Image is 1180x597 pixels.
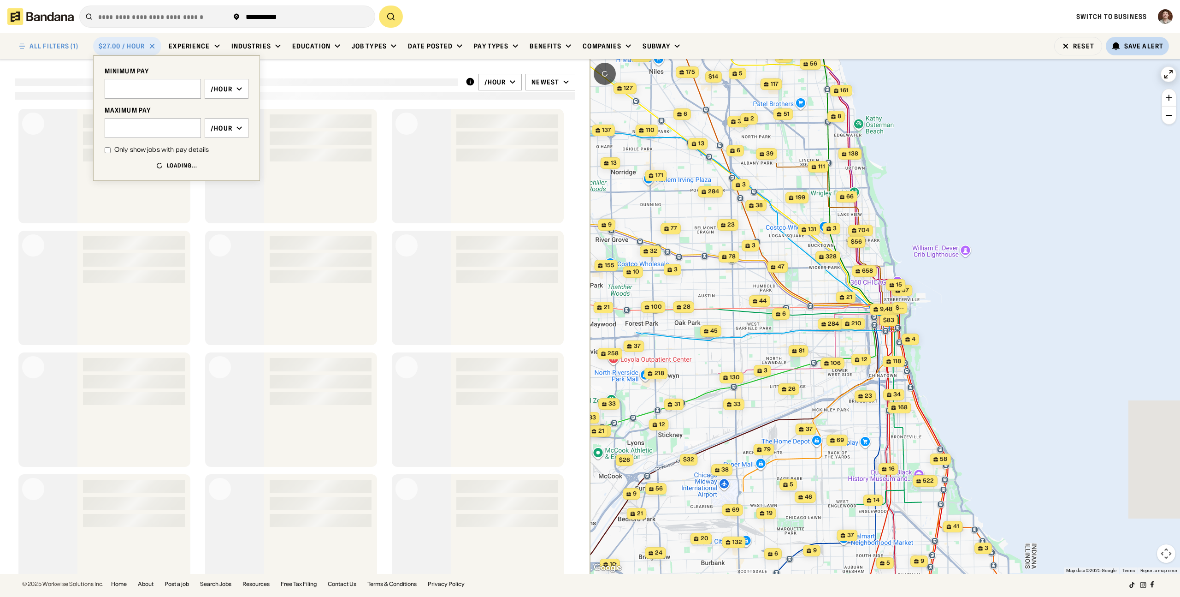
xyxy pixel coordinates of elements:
[428,581,465,587] a: Privacy Policy
[200,581,231,587] a: Search Jobs
[637,510,643,518] span: 21
[750,115,754,123] span: 2
[701,535,708,543] span: 20
[138,581,153,587] a: About
[764,446,771,454] span: 79
[1122,568,1135,573] a: Terms (opens in new tab)
[828,320,839,328] span: 284
[484,78,506,86] div: /hour
[766,150,773,158] span: 39
[655,549,662,557] span: 24
[782,310,786,318] span: 6
[846,293,852,301] span: 21
[598,427,604,435] span: 21
[721,466,729,474] span: 38
[231,42,271,50] div: Industries
[861,356,867,364] span: 12
[896,281,902,289] span: 15
[862,267,873,275] span: 658
[684,110,687,118] span: 6
[1076,12,1147,21] a: Switch to Business
[880,305,897,313] span: 9,480
[920,557,924,565] span: 9
[831,359,841,367] span: 106
[774,550,778,558] span: 6
[732,538,742,546] span: 132
[646,126,655,134] span: 110
[408,42,453,50] div: Date Posted
[708,188,719,196] span: 284
[759,297,767,305] span: 44
[530,42,561,50] div: Benefits
[99,42,145,50] div: $27.00 / hour
[698,140,704,148] span: 13
[883,316,894,323] span: $83
[651,303,662,311] span: 100
[752,242,755,250] span: 3
[683,303,690,311] span: 28
[826,253,837,261] span: 328
[655,172,663,179] span: 171
[813,547,817,555] span: 9
[893,358,901,365] span: 118
[953,523,959,531] span: 41
[165,581,189,587] a: Post a job
[328,581,356,587] a: Contact Us
[211,85,232,93] div: /hour
[833,225,837,233] span: 3
[733,400,741,408] span: 33
[608,350,619,358] span: 258
[923,477,934,485] span: 522
[805,493,812,501] span: 46
[940,455,947,463] span: 58
[755,202,763,209] span: 38
[851,320,861,328] span: 210
[912,335,915,343] span: 4
[624,84,633,92] span: 127
[605,262,614,269] span: 155
[727,221,735,229] span: 23
[367,581,417,587] a: Terms & Conditions
[806,425,813,433] span: 37
[838,113,841,120] span: 8
[111,581,127,587] a: Home
[604,304,610,311] span: 21
[739,70,743,78] span: 5
[764,367,767,375] span: 3
[810,60,817,68] span: 56
[474,42,508,50] div: Pay Types
[732,506,739,514] span: 69
[592,562,623,574] a: Open this area in Google Maps (opens a new window)
[169,42,210,50] div: Experience
[655,370,664,377] span: 218
[7,8,74,25] img: Bandana logotype
[737,147,740,155] span: 6
[643,42,670,50] div: Subway
[893,391,901,399] span: 34
[610,561,616,568] span: 10
[583,42,621,50] div: Companies
[1066,568,1116,573] span: Map data ©2025 Google
[674,266,678,274] span: 3
[729,253,736,261] span: 78
[619,456,630,463] span: $26
[105,147,111,153] input: Only show jobs with pay details
[710,327,718,335] span: 45
[650,247,657,255] span: 32
[837,436,844,444] span: 69
[818,163,825,171] span: 111
[898,404,908,412] span: 168
[211,124,232,132] div: /hour
[608,400,616,408] span: 33
[105,106,248,114] div: MAXIMUM PAY
[292,42,330,50] div: Education
[242,581,270,587] a: Resources
[1158,9,1173,24] img: Profile photo
[873,496,879,504] span: 14
[1140,568,1177,573] a: Report a map error
[114,145,209,155] div: Only show jobs with pay details
[633,268,639,276] span: 10
[708,73,718,80] span: $14
[778,263,785,271] span: 47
